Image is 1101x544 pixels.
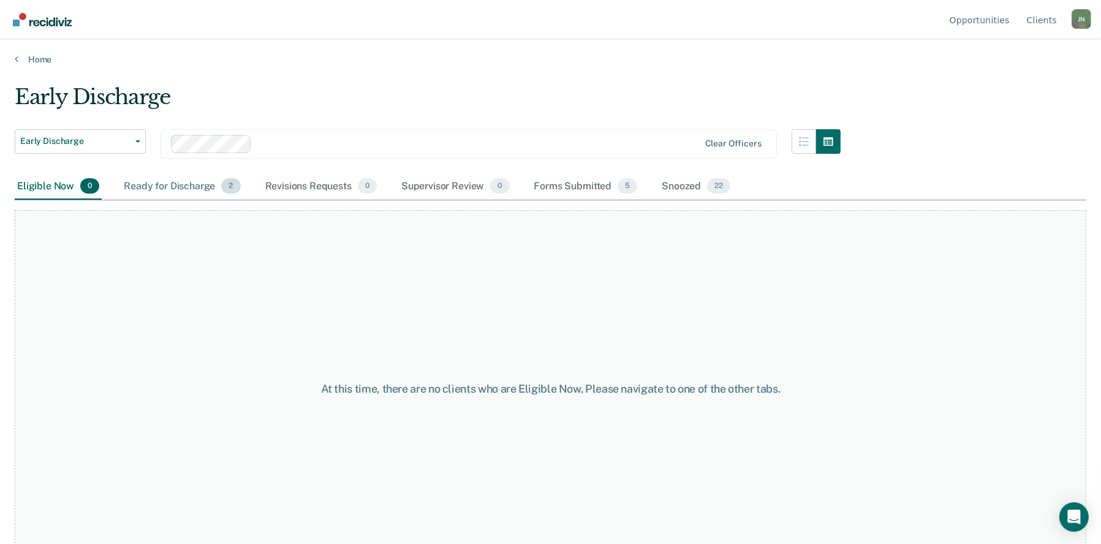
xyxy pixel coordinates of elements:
[221,178,240,194] span: 2
[358,178,377,194] span: 0
[618,178,637,194] span: 5
[15,54,1086,65] a: Home
[659,173,733,200] div: Snoozed22
[15,173,102,200] div: Eligible Now0
[283,382,819,396] div: At this time, there are no clients who are Eligible Now. Please navigate to one of the other tabs.
[705,138,762,149] div: Clear officers
[15,129,146,154] button: Early Discharge
[707,178,730,194] span: 22
[13,13,72,26] img: Recidiviz
[263,173,379,200] div: Revisions Requests0
[121,173,243,200] div: Ready for Discharge2
[1072,9,1091,29] button: Profile dropdown button
[532,173,640,200] div: Forms Submitted5
[1072,9,1091,29] div: J N
[20,136,131,146] span: Early Discharge
[399,173,512,200] div: Supervisor Review0
[490,178,509,194] span: 0
[15,85,841,119] div: Early Discharge
[80,178,99,194] span: 0
[1059,502,1089,532] div: Open Intercom Messenger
